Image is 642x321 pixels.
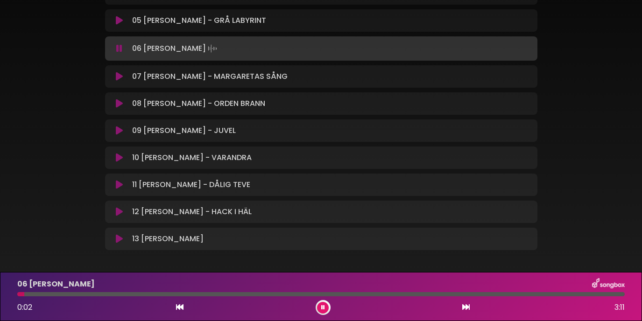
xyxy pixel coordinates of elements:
[206,42,219,55] img: waveform4.gif
[132,71,288,82] p: 07 [PERSON_NAME] - MARGARETAS SÅNG
[17,279,95,290] p: 06 [PERSON_NAME]
[132,42,219,55] p: 06 [PERSON_NAME]
[592,278,625,290] img: songbox-logo-white.png
[132,15,266,26] p: 05 [PERSON_NAME] - GRÅ LABYRINT
[132,233,204,244] p: 13 [PERSON_NAME]
[132,98,265,109] p: 08 [PERSON_NAME] - ORDEN BRANN
[132,206,252,217] p: 12 [PERSON_NAME] - HACK I HÄL
[132,152,252,163] p: 10 [PERSON_NAME] - VARANDRA
[132,125,236,136] p: 09 [PERSON_NAME] - JUVEL
[132,179,250,190] p: 11 [PERSON_NAME] - DÅLIG TEVE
